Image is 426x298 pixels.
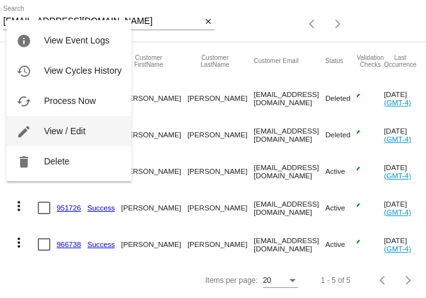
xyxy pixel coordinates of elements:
span: View Cycles History [44,66,121,76]
span: View Event Logs [44,35,109,45]
span: Process Now [44,96,96,106]
mat-icon: history [16,64,31,79]
mat-icon: cached [16,94,31,109]
mat-icon: delete [16,154,31,169]
span: Delete [44,156,69,166]
mat-icon: info [16,33,31,49]
span: View / Edit [44,126,86,136]
mat-icon: edit [16,124,31,139]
